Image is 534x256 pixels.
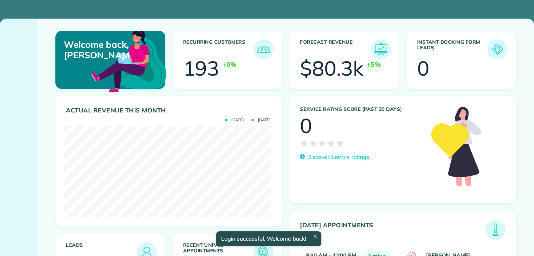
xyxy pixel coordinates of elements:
[183,39,254,59] h3: Recurring Customers
[327,136,336,150] span: ★
[64,39,129,61] p: Welcome back, [PERSON_NAME]!
[490,41,506,57] img: icon_form_leads-04211a6a04a5b2264e4ee56bc0799ec3eb69b7e499cbb523a139df1d13a81ae0.png
[183,58,220,78] div: 193
[307,153,369,161] p: Discover Service ratings
[300,222,485,240] h3: [DATE] Appointments
[225,118,244,122] span: [DATE]
[300,136,309,150] span: ★
[300,153,369,161] a: Discover Service ratings
[300,116,312,136] div: 0
[90,21,168,100] img: dashboard_welcome-42a62b7d889689a78055ac9021e634bf52bae3f8056760290aed330b23ab8690.png
[255,41,272,57] img: icon_recurring_customers-cf858462ba22bcd05b5a5880d41d6543d210077de5bb9ebc9590e49fd87d84ed.png
[336,136,344,150] span: ★
[222,59,236,69] div: +0%
[300,39,371,59] h3: Forecast Revenue
[216,231,321,246] div: Login successful. Welcome back!
[417,58,429,78] div: 0
[300,106,423,112] h3: Service Rating score (past 30 days)
[300,58,363,78] div: $80.3k
[367,59,381,69] div: +5%
[309,136,318,150] span: ★
[488,222,504,238] img: icon_todays_appointments-901f7ab196bb0bea1936b74009e4eb5ffbc2d2711fa7634e0d609ed5ef32b18b.png
[318,136,327,150] span: ★
[251,118,270,122] span: [DATE]
[373,41,389,57] img: icon_forecast_revenue-8c13a41c7ed35a8dcfafea3cbb826a0462acb37728057bba2d056411b612bbbe.png
[66,107,274,114] h3: Actual Revenue this month
[417,39,488,59] h3: Instant Booking Form Leads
